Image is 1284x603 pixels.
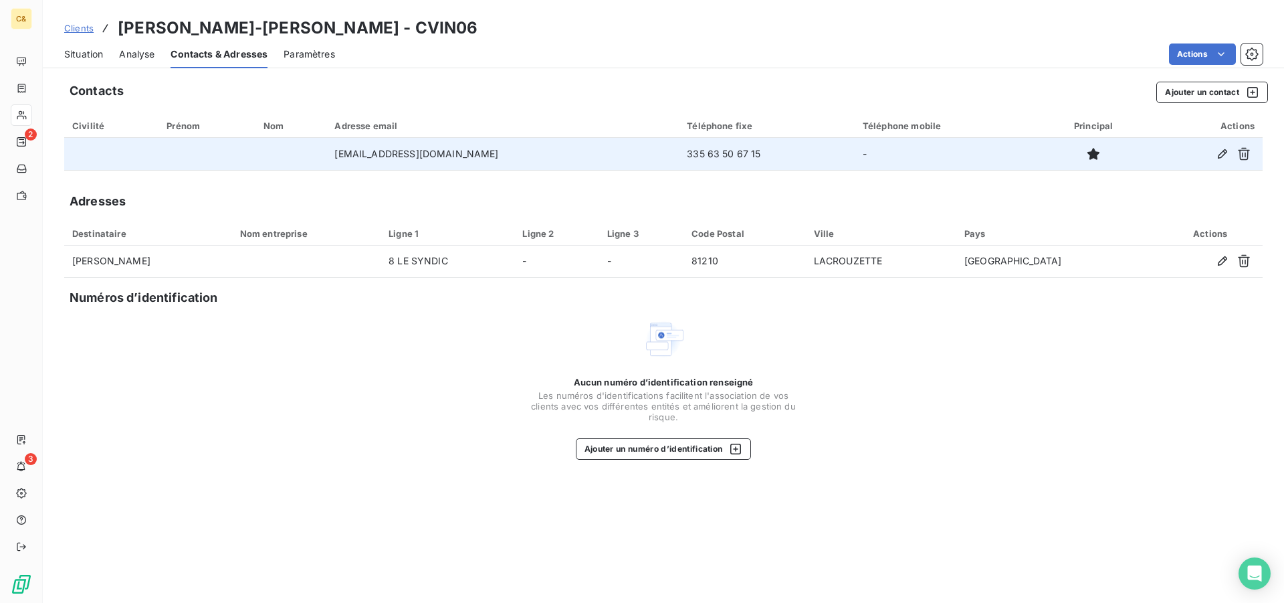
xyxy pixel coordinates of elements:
[1239,557,1271,590] div: Open Intercom Messenger
[70,82,124,100] h5: Contacts
[863,120,1032,131] div: Téléphone mobile
[1169,44,1236,65] button: Actions
[389,228,506,239] div: Ligne 1
[70,288,218,307] h5: Numéros d’identification
[956,246,1158,278] td: [GEOGRAPHIC_DATA]
[25,128,37,141] span: 2
[599,246,683,278] td: -
[64,246,232,278] td: [PERSON_NAME]
[814,228,948,239] div: Ville
[25,453,37,465] span: 3
[72,228,224,239] div: Destinataire
[240,228,372,239] div: Nom entreprise
[1166,228,1255,239] div: Actions
[1048,120,1140,131] div: Principal
[683,246,806,278] td: 81210
[11,8,32,29] div: C&
[381,246,514,278] td: 8 LE SYNDIC
[1156,120,1255,131] div: Actions
[70,192,126,211] h5: Adresses
[334,120,671,131] div: Adresse email
[679,138,855,170] td: 335 63 50 67 15
[263,120,319,131] div: Nom
[691,228,798,239] div: Code Postal
[642,318,685,361] img: Empty state
[64,21,94,35] a: Clients
[119,48,154,61] span: Analyse
[118,16,477,40] h3: [PERSON_NAME]-[PERSON_NAME] - CVIN06
[72,120,150,131] div: Civilité
[326,138,679,170] td: [EMAIL_ADDRESS][DOMAIN_NAME]
[530,390,797,422] span: Les numéros d'identifications facilitent l'association de vos clients avec vos différentes entité...
[64,48,103,61] span: Situation
[687,120,847,131] div: Téléphone fixe
[806,246,956,278] td: LACROUZETTE
[171,48,267,61] span: Contacts & Adresses
[514,246,599,278] td: -
[64,23,94,33] span: Clients
[855,138,1040,170] td: -
[964,228,1150,239] div: Pays
[522,228,591,239] div: Ligne 2
[284,48,335,61] span: Paramètres
[574,377,754,387] span: Aucun numéro d’identification renseigné
[167,120,247,131] div: Prénom
[1156,82,1268,103] button: Ajouter un contact
[576,438,752,460] button: Ajouter un numéro d’identification
[11,574,32,595] img: Logo LeanPay
[607,228,675,239] div: Ligne 3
